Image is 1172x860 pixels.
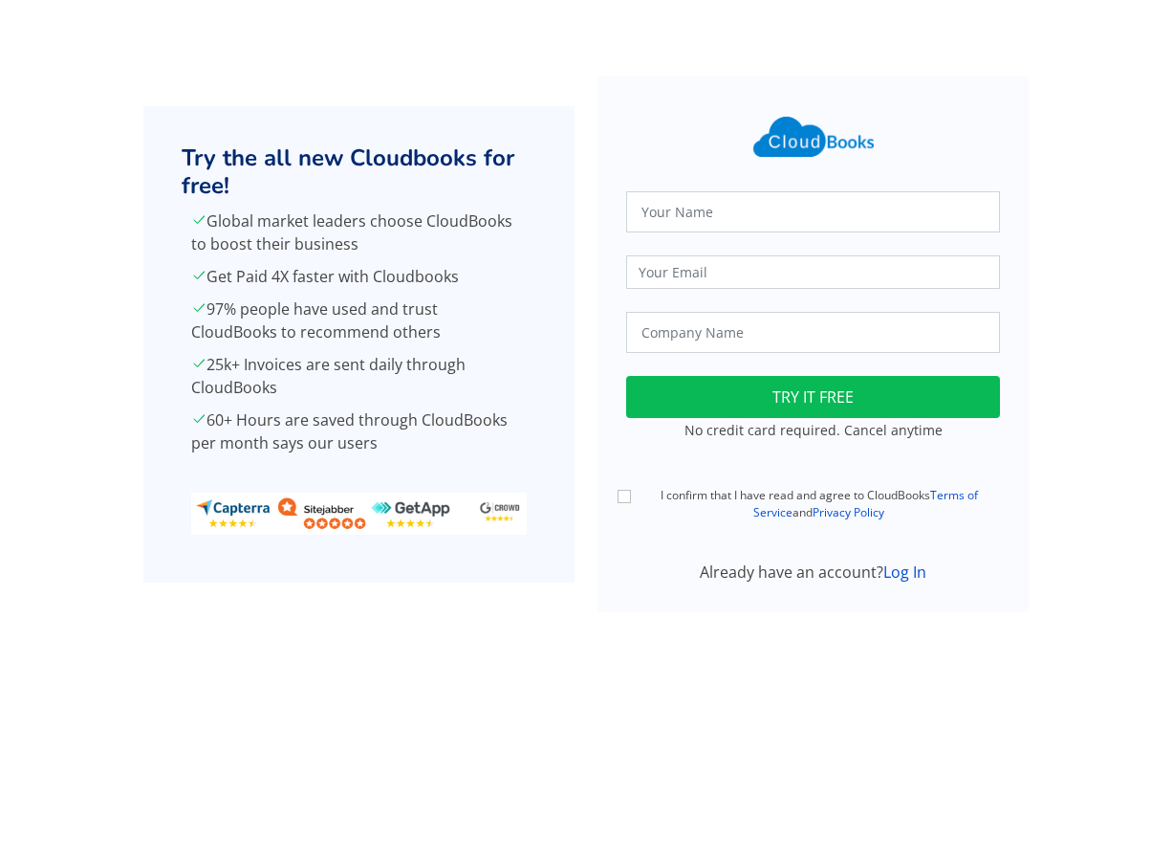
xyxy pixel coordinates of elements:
button: TRY IT FREE [626,376,1000,418]
a: Log In [883,562,926,583]
input: Your Email [626,255,1000,289]
a: Privacy Policy [813,504,884,520]
p: 60+ Hours are saved through CloudBooks per month says our users [191,408,527,454]
h2: Try the all new Cloudbooks for free! [182,144,536,200]
img: ratings_banner.png [191,493,527,535]
p: 25k+ Invoices are sent daily through CloudBooks [191,353,527,399]
img: Cloudbooks Logo [742,105,885,168]
label: I confirm that I have read and agree to CloudBooks and [638,487,1000,521]
a: Terms of Service [753,487,978,520]
small: No credit card required. Cancel anytime [684,421,943,439]
p: Get Paid 4X faster with Cloudbooks [191,265,527,288]
p: 97% people have used and trust CloudBooks to recommend others [191,298,527,343]
div: Already have an account? [615,561,1011,584]
input: Company Name [626,312,1000,353]
input: Your Name [626,191,1000,232]
p: Global market leaders choose CloudBooks to boost their business [191,209,527,255]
